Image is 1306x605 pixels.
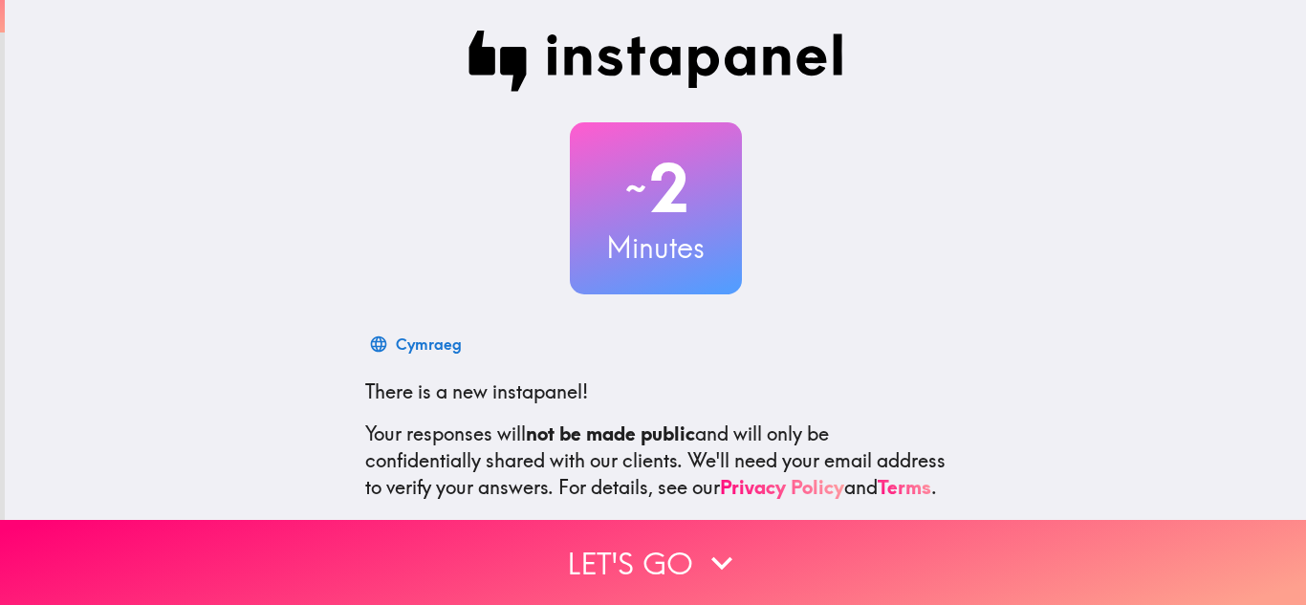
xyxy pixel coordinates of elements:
img: Instapanel [468,31,843,92]
span: ~ [622,160,649,217]
a: Privacy Policy [720,475,844,499]
h3: Minutes [570,227,742,268]
button: Cymraeg [365,325,469,363]
p: This invite is exclusively for you, please do not share it. Complete it soon because spots are li... [365,516,947,570]
p: Your responses will and will only be confidentially shared with our clients. We'll need your emai... [365,421,947,501]
h2: 2 [570,149,742,227]
span: There is a new instapanel! [365,379,588,403]
div: Cymraeg [396,331,462,357]
b: not be made public [526,421,695,445]
a: Terms [878,475,931,499]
